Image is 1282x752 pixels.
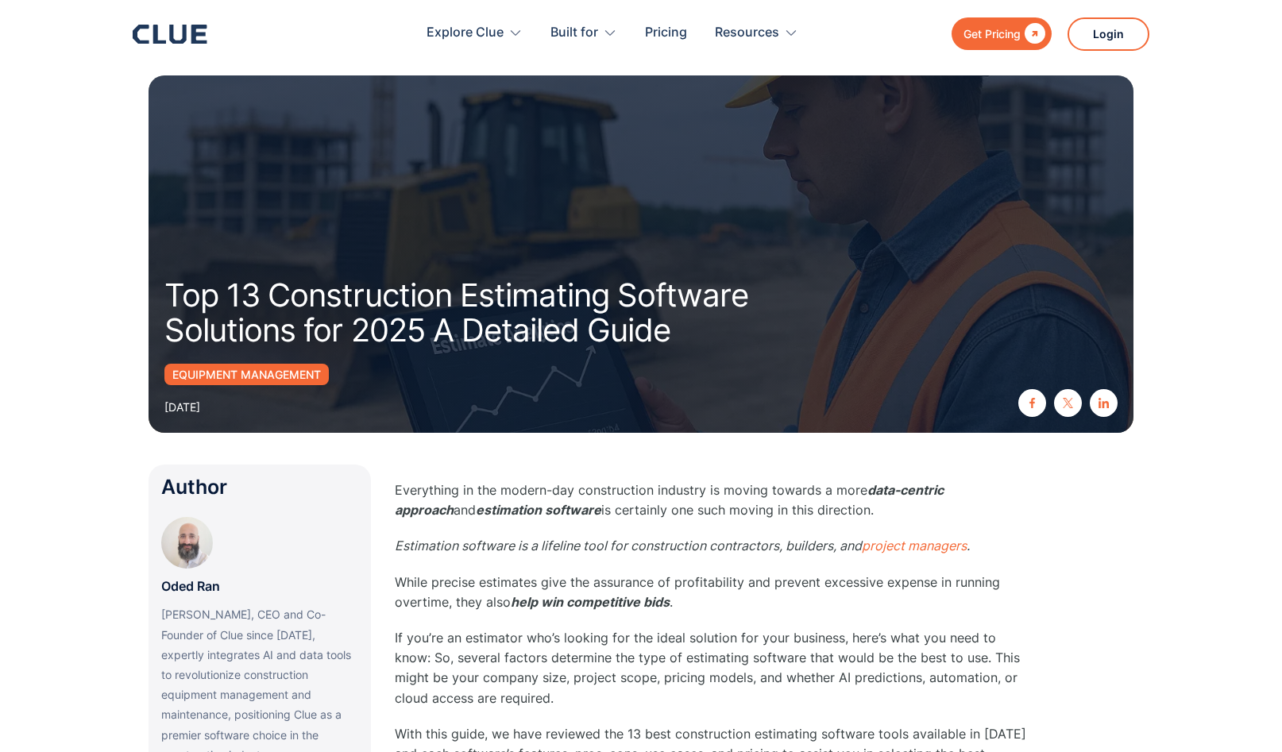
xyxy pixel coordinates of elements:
[550,8,598,58] div: Built for
[1099,398,1109,408] img: linkedin icon
[1021,24,1045,44] div: 
[511,594,670,610] em: help win competitive bids
[164,278,832,348] h1: Top 13 Construction Estimating Software Solutions for 2025 A Detailed Guide
[715,8,779,58] div: Resources
[427,8,523,58] div: Explore Clue
[427,8,504,58] div: Explore Clue
[161,577,220,596] p: Oded Ran
[550,8,617,58] div: Built for
[1063,398,1073,408] img: twitter X icon
[1068,17,1149,51] a: Login
[395,628,1030,708] p: If you’re an estimator who’s looking for the ideal solution for your business, here’s what you ne...
[161,477,358,497] div: Author
[967,538,970,553] em: .
[862,538,967,553] a: project managers
[715,8,798,58] div: Resources
[395,573,1030,612] p: While precise estimates give the assurance of profitability and prevent excessive expense in runn...
[645,8,687,58] a: Pricing
[476,502,601,518] em: estimation software
[395,538,862,553] em: Estimation software is a lifeline tool for construction contractors, builders, and
[161,517,213,569] img: Oded Ran
[1027,398,1037,408] img: facebook icon
[963,24,1021,44] div: Get Pricing
[395,480,1030,520] p: Everything in the modern-day construction industry is moving towards a more and is certainly one ...
[952,17,1052,50] a: Get Pricing
[164,364,329,385] a: Equipment Management
[164,397,200,417] div: [DATE]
